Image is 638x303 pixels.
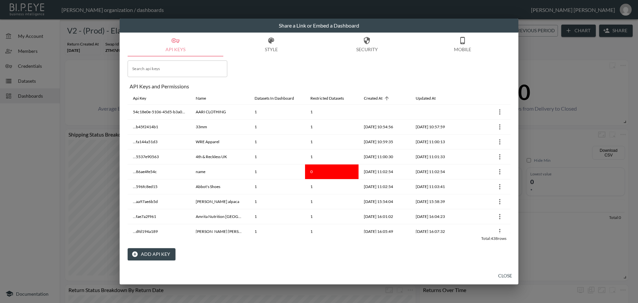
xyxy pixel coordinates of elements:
th: 1 [305,135,359,150]
th: 33mm [190,120,249,135]
th: 1 [305,179,359,194]
th: alicia adams alpaca [190,194,249,209]
th: 4th & Reckless UK [190,150,249,164]
button: more [494,107,505,117]
th: 2024-12-18, 11:03:41 [410,179,461,194]
th: 2024-12-18, 16:07:32 [410,224,461,239]
button: more [494,122,505,132]
th: Amrita Nutrition UK [190,209,249,224]
th: ...dfd194a189 [128,224,190,239]
th: 1 [249,164,305,179]
th: ...86ae4fe54c [128,164,190,179]
th: 1 [249,150,305,164]
th: 1 [249,120,305,135]
button: more [494,181,505,192]
th: 1 [305,194,359,209]
th: WRE Apparel [190,135,249,150]
button: more [494,226,505,237]
th: Abbot's Shoes [190,179,249,194]
div: Created At [364,94,382,102]
th: {"key":null,"ref":null,"props":{"row":{"id":"80cfb883-a80f-4d0b-a07c-42f5fcc1069d","apiKey":"...5... [461,150,510,164]
div: Updated At [416,94,436,102]
span: Total: 438 rows [481,236,506,241]
th: 2024-12-18, 11:00:13 [410,135,461,150]
span: Api Key [133,94,155,102]
th: 1 [305,209,359,224]
th: 1 [305,150,359,164]
th: ...b45f2414b1 [128,120,190,135]
span: Datasets In Dashboard [255,94,303,102]
th: 2024-12-18, 10:59:35 [359,135,410,150]
th: {"key":null,"ref":null,"props":{"row":{"id":"636f4802-3058-4e6d-a702-43f906071f04","apiKey":"...f... [461,209,510,224]
th: ...fae7a2f961 [128,209,190,224]
span: Restricted Datasets [310,94,353,102]
th: 2024-12-18, 11:02:54 [410,164,461,179]
button: Mobile [415,33,510,56]
th: 0 [305,164,359,179]
th: name [190,164,249,179]
div: Api Key [133,94,146,102]
button: more [494,211,505,222]
th: Anne Louise Boutique [190,224,249,239]
button: more [494,151,505,162]
button: more [494,166,505,177]
button: Security [319,33,415,56]
th: 2024-12-18, 15:58:39 [410,194,461,209]
th: 2024-12-18, 11:02:54 [359,179,410,194]
button: more [494,196,505,207]
th: 1 [305,224,359,239]
button: API Keys [128,33,223,56]
th: {"key":null,"ref":null,"props":{"row":{"id":"84fa95ba-6b2c-48fe-b377-451ee18875d8","apiKey":"...8... [461,164,510,179]
th: 2024-12-18, 10:54:56 [359,120,410,135]
th: 1 [249,224,305,239]
th: 1 [305,120,359,135]
th: 2024-12-18, 15:54:04 [359,194,410,209]
th: 54c18e0e-5106-45d5-b3a0-92474a635063 [128,105,190,120]
div: Name [196,94,206,102]
button: more [494,137,505,147]
th: {"key":null,"ref":null,"props":{"row":{"id":"dfeb194c-3253-4637-88d0-ae942de8fdac","apiKey":"...5... [461,179,510,194]
div: Datasets In Dashboard [255,94,294,102]
span: Name [196,94,215,102]
th: ...5537e90563 [128,150,190,164]
th: {"key":null,"ref":null,"props":{"row":{"id":"ed0f7c49-8097-4832-9b51-1bd3cfe1e543","apiKey":"...f... [461,135,510,150]
th: 1 [249,105,305,120]
th: 2024-12-18, 11:00:30 [359,150,410,164]
th: 2024-12-18, 16:01:02 [359,209,410,224]
th: AARI CLOTHING [190,105,249,120]
th: 1 [249,194,305,209]
div: API Keys and Permissions [130,83,510,89]
th: 2024-12-18, 10:57:59 [410,120,461,135]
span: Created At [364,94,391,102]
th: 2024-12-18, 11:02:54 [359,164,410,179]
th: 2024-12-18, 16:04:23 [410,209,461,224]
th: 1 [305,105,359,120]
h2: Share a Link or Embed a Dashboard [120,19,518,33]
th: 2024-12-18, 11:01:33 [410,150,461,164]
button: Add API Key [128,248,175,260]
th: {"key":null,"ref":null,"props":{"row":{"id":"ed8c63a9-dca9-4129-a725-39bf5e0ece8b","apiKey":"...a... [461,194,510,209]
th: 1 [249,135,305,150]
span: Updated At [416,94,444,102]
th: {"key":null,"ref":null,"props":{"row":{"id":"da181b4d-9169-4cb8-9f07-8e40bc19106e","apiKey":"...d... [461,224,510,239]
button: Close [494,270,516,282]
div: Restricted Datasets [310,94,344,102]
th: {"key":null,"ref":null,"props":{"row":{"id":"143354fe-362f-45dd-8886-3171bbcd95b5","apiKey":"...b... [461,120,510,135]
th: ...aa97ae6b5d [128,194,190,209]
th: 1 [249,209,305,224]
th: {"key":null,"ref":null,"props":{"row":{"id":"56d72ae0-c532-41f6-9ff3-0a3cc683880d","apiKey":"54c1... [461,105,510,120]
th: 1 [249,179,305,194]
button: Style [223,33,319,56]
th: ...596fc8ed15 [128,179,190,194]
th: ...fa144a51d3 [128,135,190,150]
th: 2024-12-18, 16:05:49 [359,224,410,239]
